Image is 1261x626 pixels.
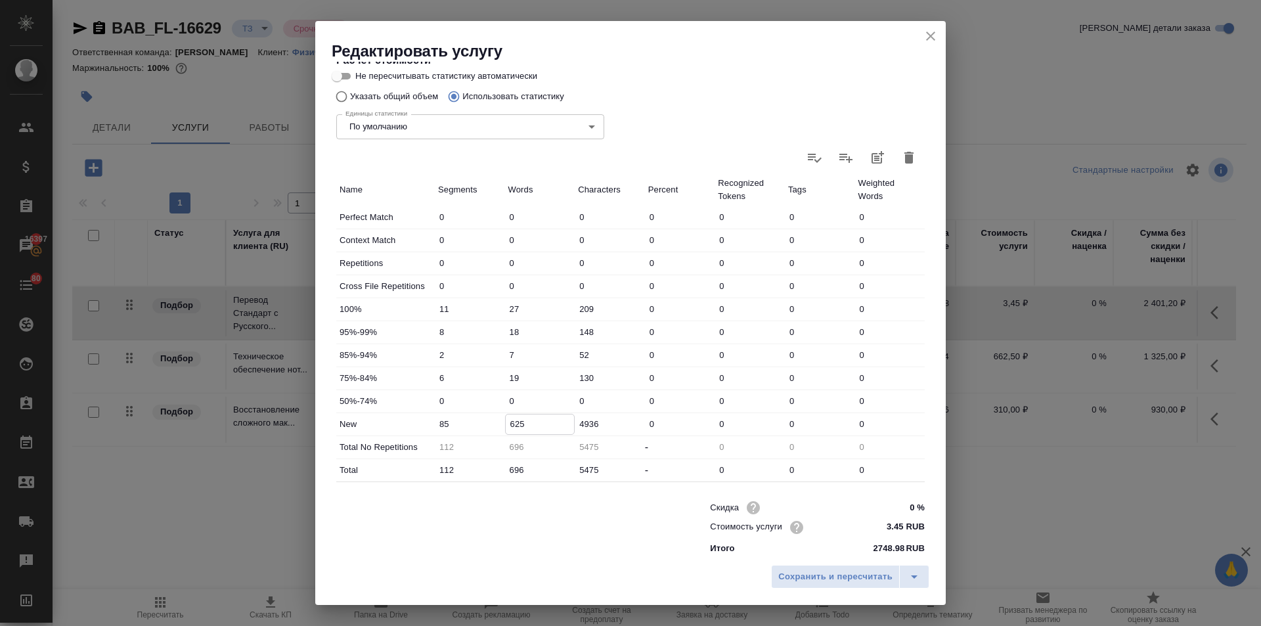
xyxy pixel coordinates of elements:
[340,464,431,477] p: Total
[873,542,904,555] p: 2748.98
[715,277,785,296] input: ✎ Введи что-нибудь
[645,277,715,296] input: ✎ Введи что-нибудь
[715,391,785,411] input: ✎ Введи что-нибудь
[906,542,925,555] p: RUB
[718,177,782,203] p: Recognized Tokens
[785,369,855,388] input: ✎ Введи что-нибудь
[710,520,782,533] p: Стоимость услуги
[645,439,715,455] div: -
[435,277,505,296] input: ✎ Введи что-нибудь
[785,231,855,250] input: ✎ Введи что-нибудь
[340,372,431,385] p: 75%-84%
[854,231,925,250] input: ✎ Введи что-нибудь
[508,183,572,196] p: Words
[575,208,645,227] input: ✎ Введи что-нибудь
[785,323,855,342] input: ✎ Введи что-нибудь
[435,254,505,273] input: ✎ Введи что-нибудь
[645,391,715,411] input: ✎ Введи что-нибудь
[578,183,642,196] p: Characters
[505,437,575,457] input: Пустое поле
[645,254,715,273] input: ✎ Введи что-нибудь
[785,460,855,480] input: ✎ Введи что-нибудь
[505,254,575,273] input: ✎ Введи что-нибудь
[854,254,925,273] input: ✎ Введи что-нибудь
[340,303,431,316] p: 100%
[785,254,855,273] input: ✎ Введи что-нибудь
[715,323,785,342] input: ✎ Введи что-нибудь
[778,570,893,585] span: Сохранить и пересчитать
[575,346,645,365] input: ✎ Введи что-нибудь
[715,208,785,227] input: ✎ Введи что-нибудь
[854,323,925,342] input: ✎ Введи что-нибудь
[645,323,715,342] input: ✎ Введи что-нибудь
[505,277,575,296] input: ✎ Введи что-нибудь
[575,231,645,250] input: ✎ Введи что-нибудь
[505,300,575,319] input: ✎ Введи что-нибудь
[505,208,575,227] input: ✎ Введи что-нибудь
[785,437,855,457] input: Пустое поле
[785,414,855,434] input: ✎ Введи что-нибудь
[340,234,431,247] p: Context Match
[506,414,575,434] input: ✎ Введи что-нибудь
[785,277,855,296] input: ✎ Введи что-нибудь
[799,142,830,173] label: Обновить статистику
[438,183,502,196] p: Segments
[648,183,712,196] p: Percent
[921,26,940,46] button: close
[435,208,505,227] input: ✎ Введи что-нибудь
[575,460,645,480] input: ✎ Введи что-нибудь
[505,391,575,411] input: ✎ Введи что-нибудь
[575,414,645,434] input: ✎ Введи что-нибудь
[340,211,431,224] p: Perfect Match
[336,114,604,139] div: По умолчанию
[575,369,645,388] input: ✎ Введи что-нибудь
[340,349,431,362] p: 85%-94%
[854,414,925,434] input: ✎ Введи что-нибудь
[575,323,645,342] input: ✎ Введи что-нибудь
[435,414,505,434] input: ✎ Введи что-нибудь
[355,70,537,83] span: Не пересчитывать статистику автоматически
[715,414,785,434] input: ✎ Введи что-нибудь
[435,346,505,365] input: ✎ Введи что-нибудь
[715,231,785,250] input: ✎ Введи что-нибудь
[332,41,946,62] h2: Редактировать услугу
[340,326,431,339] p: 95%-99%
[854,437,925,457] input: Пустое поле
[854,460,925,480] input: ✎ Введи что-нибудь
[785,346,855,365] input: ✎ Введи что-нибудь
[785,208,855,227] input: ✎ Введи что-нибудь
[575,300,645,319] input: ✎ Введи что-нибудь
[505,231,575,250] input: ✎ Введи что-нибудь
[575,254,645,273] input: ✎ Введи что-нибудь
[875,498,925,517] input: ✎ Введи что-нибудь
[785,300,855,319] input: ✎ Введи что-нибудь
[893,142,925,173] button: Удалить статистику
[862,142,893,173] button: Добавить статистику в работы
[340,441,431,454] p: Total No Repetitions
[435,437,505,457] input: Пустое поле
[710,501,739,514] p: Скидка
[575,437,645,457] input: Пустое поле
[505,460,575,480] input: ✎ Введи что-нибудь
[715,254,785,273] input: ✎ Введи что-нибудь
[875,518,925,537] input: ✎ Введи что-нибудь
[854,369,925,388] input: ✎ Введи что-нибудь
[788,183,852,196] p: Tags
[505,346,575,365] input: ✎ Введи что-нибудь
[435,300,505,319] input: ✎ Введи что-нибудь
[715,346,785,365] input: ✎ Введи что-нибудь
[340,257,431,270] p: Repetitions
[340,280,431,293] p: Cross File Repetitions
[645,231,715,250] input: ✎ Введи что-нибудь
[575,391,645,411] input: ✎ Введи что-нибудь
[715,300,785,319] input: ✎ Введи что-нибудь
[715,460,785,480] input: ✎ Введи что-нибудь
[854,277,925,296] input: ✎ Введи что-нибудь
[505,323,575,342] input: ✎ Введи что-нибудь
[340,395,431,408] p: 50%-74%
[858,177,921,203] p: Weighted Words
[505,369,575,388] input: ✎ Введи что-нибудь
[830,142,862,173] label: Слить статистику
[645,462,715,478] div: -
[854,208,925,227] input: ✎ Введи что-нибудь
